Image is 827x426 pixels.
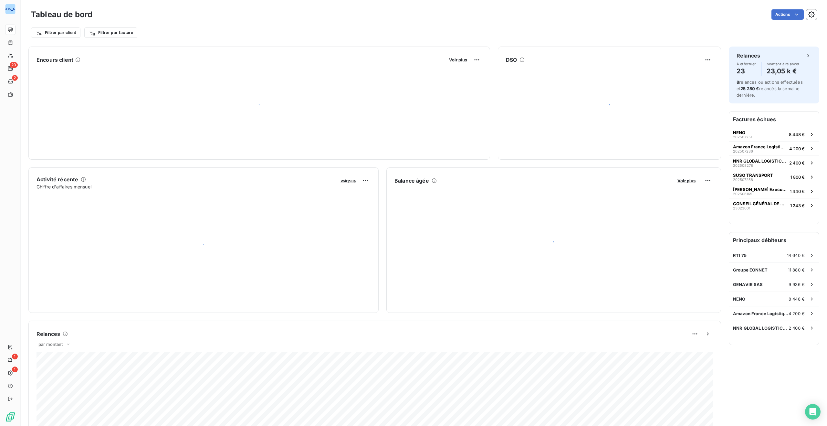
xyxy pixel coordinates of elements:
h6: Activité récente [37,176,78,183]
span: NNR GLOBAL LOGISTICS [GEOGRAPHIC_DATA] [733,325,789,331]
span: Voir plus [340,179,356,183]
h6: Factures échues [729,112,819,127]
button: Amazon France Logistique SAS2025072364 200 € [729,141,819,155]
span: 8 448 € [789,132,805,137]
span: 202506165 [733,192,752,196]
button: Filtrer par facture [84,27,137,38]
span: 2 400 € [789,325,805,331]
h6: Relances [37,330,60,338]
span: 8 448 € [789,296,805,302]
span: NNR GLOBAL LOGISTICS [GEOGRAPHIC_DATA] [733,158,787,164]
span: À effectuer [737,62,756,66]
span: 11 880 € [788,267,805,272]
button: NENO2025072518 448 € [729,127,819,141]
span: 1 [12,354,18,359]
span: 1 [12,367,18,372]
span: 2 400 € [789,160,805,165]
button: SUSO TRANSPORT2025072581 800 € [729,170,819,184]
span: Chiffre d'affaires mensuel [37,183,336,190]
span: relances ou actions effectuées et relancés la semaine dernière. [737,80,803,98]
h4: 23 [737,66,756,76]
span: Groupe EONNET [733,267,768,272]
button: Voir plus [339,178,358,184]
button: CONSEIL GÉNÉRAL DE MAYOTTE230230011 243 € [729,198,819,212]
div: [PERSON_NAME] [5,4,16,14]
span: Voir plus [677,178,696,183]
span: 202507258 [733,178,753,182]
span: 1 243 € [790,203,805,208]
button: [PERSON_NAME] Executive search2025061651 440 € [729,184,819,198]
span: RTI 75 [733,253,747,258]
span: Amazon France Logistique SAS [733,144,787,149]
span: 4 200 € [789,146,805,151]
span: Voir plus [449,57,467,62]
span: 14 640 € [787,253,805,258]
h6: Relances [737,52,760,59]
h6: Encours client [37,56,73,64]
span: Amazon France Logistique SAS [733,311,789,316]
span: 23023001 [733,206,750,210]
div: Open Intercom Messenger [805,404,821,420]
button: Voir plus [447,57,469,63]
span: SUSO TRANSPORT [733,173,773,178]
span: 25 280 € [740,86,759,91]
span: NENO [733,130,745,135]
span: 9 936 € [789,282,805,287]
span: 202507236 [733,149,753,153]
h6: Principaux débiteurs [729,232,819,248]
h6: Balance âgée [394,177,429,185]
img: Logo LeanPay [5,412,16,422]
h4: 23,05 k € [767,66,800,76]
span: Montant à relancer [767,62,800,66]
button: Filtrer par client [31,27,80,38]
span: CONSEIL GÉNÉRAL DE MAYOTTE [733,201,788,206]
span: 8 [737,80,739,85]
span: [PERSON_NAME] Executive search [733,187,787,192]
span: 23 [10,62,18,68]
span: 202508278 [733,164,753,167]
button: Actions [771,9,804,20]
span: 202507251 [733,135,752,139]
span: 1 440 € [790,189,805,194]
button: NNR GLOBAL LOGISTICS [GEOGRAPHIC_DATA]2025082782 400 € [729,155,819,170]
h6: DSO [506,56,517,64]
span: GENAVIR SAS [733,282,763,287]
button: Voir plus [675,178,697,184]
span: par montant [38,342,63,347]
span: 4 200 € [789,311,805,316]
span: NENO [733,296,746,302]
h3: Tableau de bord [31,9,92,20]
span: 1 800 € [790,175,805,180]
span: 2 [12,75,18,81]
